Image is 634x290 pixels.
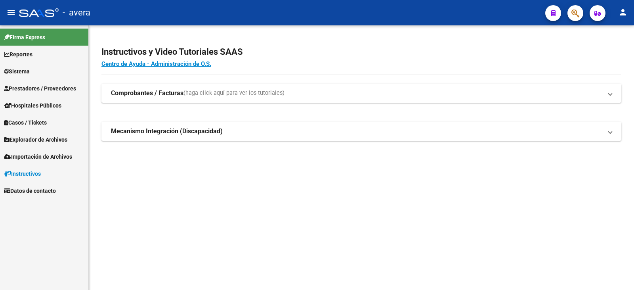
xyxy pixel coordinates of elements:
span: Explorador de Archivos [4,135,67,144]
iframe: Intercom live chat [607,263,626,282]
span: Prestadores / Proveedores [4,84,76,93]
mat-icon: menu [6,8,16,17]
span: - avera [63,4,90,21]
span: (haga click aquí para ver los tutoriales) [183,89,285,98]
span: Reportes [4,50,32,59]
h2: Instructivos y Video Tutoriales SAAS [101,44,621,60]
a: Centro de Ayuda - Administración de O.S. [101,60,211,67]
span: Firma Express [4,33,45,42]
span: Sistema [4,67,30,76]
mat-expansion-panel-header: Comprobantes / Facturas(haga click aquí para ver los tutoriales) [101,84,621,103]
span: Casos / Tickets [4,118,47,127]
span: Datos de contacto [4,186,56,195]
mat-icon: person [618,8,628,17]
span: Importación de Archivos [4,152,72,161]
strong: Mecanismo Integración (Discapacidad) [111,127,223,136]
span: Instructivos [4,169,41,178]
strong: Comprobantes / Facturas [111,89,183,98]
span: Hospitales Públicos [4,101,61,110]
mat-expansion-panel-header: Mecanismo Integración (Discapacidad) [101,122,621,141]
